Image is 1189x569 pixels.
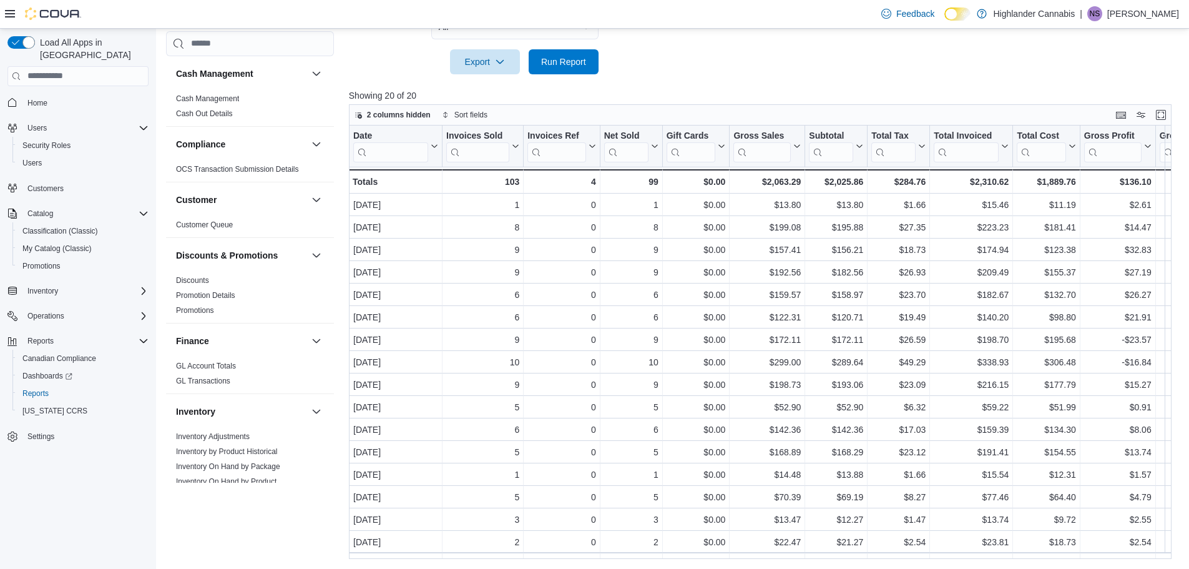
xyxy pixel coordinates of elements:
div: Invoices Ref [527,130,585,162]
div: $159.57 [733,287,801,302]
div: $52.90 [733,400,801,415]
div: $23.09 [871,377,926,392]
a: Dashboards [17,369,77,383]
div: 6 [604,287,658,302]
h3: Discounts & Promotions [176,249,278,262]
button: Run Report [529,49,599,74]
div: 6 [446,310,519,325]
button: Classification (Classic) [12,222,154,240]
button: Operations [2,307,154,325]
a: Customers [22,181,69,196]
div: $140.20 [934,310,1009,325]
div: $27.19 [1084,265,1152,280]
a: Inventory by Product Historical [176,447,278,456]
div: $1,889.76 [1017,174,1075,189]
span: Customers [27,184,64,194]
div: Invoices Ref [527,130,585,142]
div: 103 [446,174,519,189]
div: Gift Cards [666,130,715,142]
div: $0.00 [667,242,726,257]
div: $0.00 [667,287,726,302]
span: Users [22,158,42,168]
span: Inventory [27,286,58,296]
div: Total Tax [871,130,916,142]
span: GL Account Totals [176,361,236,371]
span: Cash Out Details [176,109,233,119]
button: Customers [2,179,154,197]
div: [DATE] [353,422,438,437]
a: Home [22,96,52,111]
button: Canadian Compliance [12,350,154,367]
div: $49.29 [871,355,926,370]
a: Promotions [176,306,214,315]
input: Dark Mode [944,7,971,21]
div: $21.91 [1084,310,1152,325]
button: Sort fields [437,107,492,122]
span: GL Transactions [176,376,230,386]
div: 0 [527,332,595,347]
div: 0 [527,242,595,257]
div: [DATE] [353,220,438,235]
div: $195.88 [809,220,863,235]
button: Reports [22,334,59,349]
div: $177.79 [1017,377,1075,392]
button: Display options [1133,107,1148,122]
div: $26.93 [871,265,926,280]
span: 2 columns hidden [367,110,431,120]
div: $198.73 [733,377,801,392]
a: Canadian Compliance [17,351,101,366]
span: Promotions [22,261,61,271]
div: $0.00 [667,197,726,212]
div: 0 [527,310,595,325]
a: OCS Transaction Submission Details [176,165,299,174]
div: $13.80 [809,197,863,212]
div: $26.27 [1084,287,1152,302]
div: $299.00 [733,355,801,370]
div: Date [353,130,428,142]
div: $2,063.29 [733,174,801,189]
div: 9 [604,377,658,392]
div: Gift Card Sales [666,130,715,162]
div: $172.11 [733,332,801,347]
a: Settings [22,429,59,444]
button: Inventory [309,404,324,419]
div: 0 [527,422,595,437]
span: Dashboards [22,371,72,381]
div: Customer [166,217,334,237]
div: $0.00 [667,265,726,280]
div: $2,025.86 [809,174,863,189]
div: $18.73 [871,242,926,257]
div: $0.00 [667,220,726,235]
span: Catalog [22,206,149,221]
div: [DATE] [353,377,438,392]
p: Showing 20 of 20 [349,89,1180,102]
span: Load All Apps in [GEOGRAPHIC_DATA] [35,36,149,61]
div: $27.35 [871,220,926,235]
button: Enter fullscreen [1153,107,1168,122]
a: Feedback [876,1,939,26]
button: Operations [22,309,69,324]
div: Net Sold [604,130,648,162]
button: 2 columns hidden [350,107,436,122]
div: $132.70 [1017,287,1075,302]
div: 0 [527,220,595,235]
span: [US_STATE] CCRS [22,406,87,416]
a: Reports [17,386,54,401]
div: $0.00 [667,400,726,415]
div: 0 [527,197,595,212]
div: $0.00 [666,174,725,189]
div: 9 [446,377,519,392]
div: 6 [604,310,658,325]
div: Gross Sales [733,130,791,162]
a: Users [17,156,47,171]
div: [DATE] [353,332,438,347]
div: [DATE] [353,287,438,302]
div: $0.91 [1084,400,1152,415]
div: 9 [604,265,658,280]
p: [PERSON_NAME] [1107,6,1179,21]
h3: Finance [176,335,209,347]
a: Classification (Classic) [17,224,103,239]
h3: Cash Management [176,67,253,80]
div: $2.61 [1084,197,1152,212]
